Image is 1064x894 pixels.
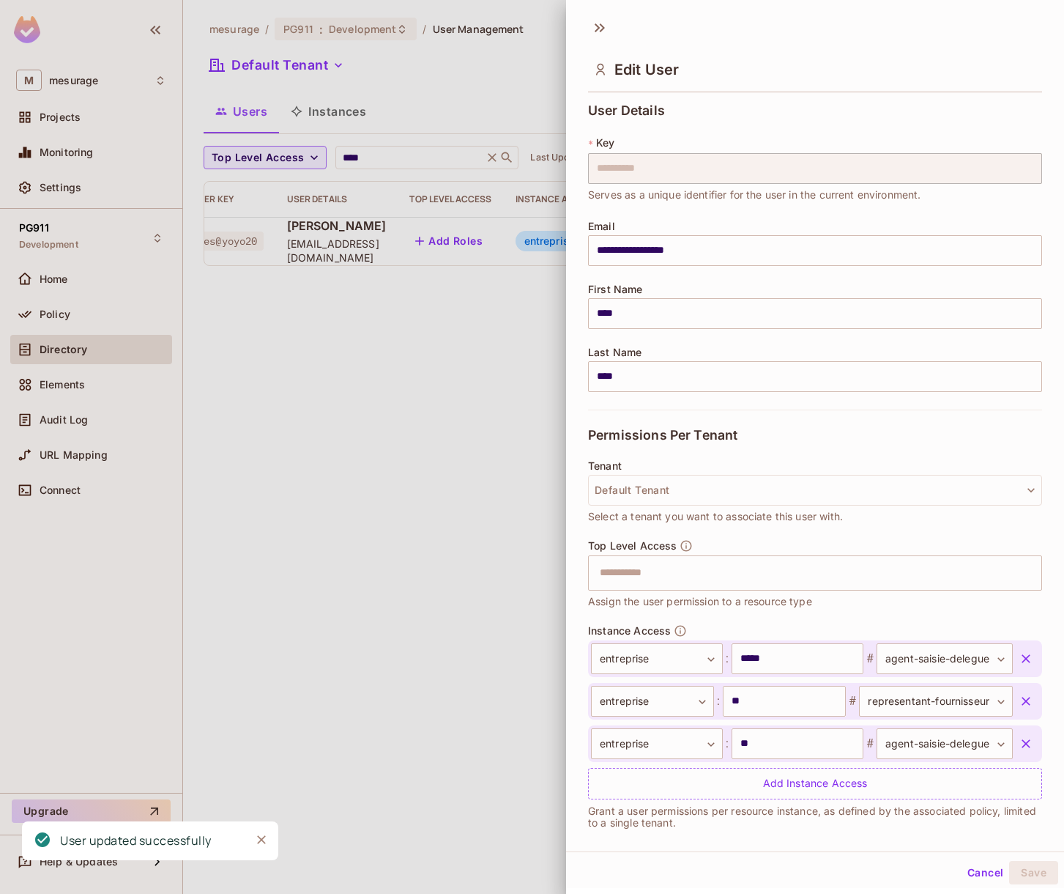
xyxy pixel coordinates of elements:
[614,61,679,78] span: Edit User
[863,650,877,668] span: #
[1009,861,1058,884] button: Save
[591,728,723,759] div: entreprise
[588,475,1042,506] button: Default Tenant
[846,692,859,710] span: #
[60,832,212,850] div: User updated successfully
[250,829,272,851] button: Close
[714,692,723,710] span: :
[961,861,1009,884] button: Cancel
[588,221,615,232] span: Email
[588,284,643,295] span: First Name
[588,768,1042,799] div: Add Instance Access
[877,643,1013,674] div: agent-saisie-delegue
[863,735,877,753] span: #
[588,103,665,118] span: User Details
[588,509,843,525] span: Select a tenant you want to associate this user with.
[588,540,677,552] span: Top Level Access
[877,728,1013,759] div: agent-saisie-delegue
[591,686,714,717] div: entreprise
[588,428,737,443] span: Permissions Per Tenant
[723,650,732,668] span: :
[859,686,1013,717] div: representant-fournisseur
[588,347,641,358] span: Last Name
[588,460,622,472] span: Tenant
[588,594,812,610] span: Assign the user permission to a resource type
[723,735,732,753] span: :
[588,805,1042,829] p: Grant a user permissions per resource instance, as defined by the associated policy, limited to a...
[591,643,723,674] div: entreprise
[596,137,614,149] span: Key
[588,187,921,203] span: Serves as a unique identifier for the user in the current environment.
[1034,571,1037,574] button: Open
[588,625,671,637] span: Instance Access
